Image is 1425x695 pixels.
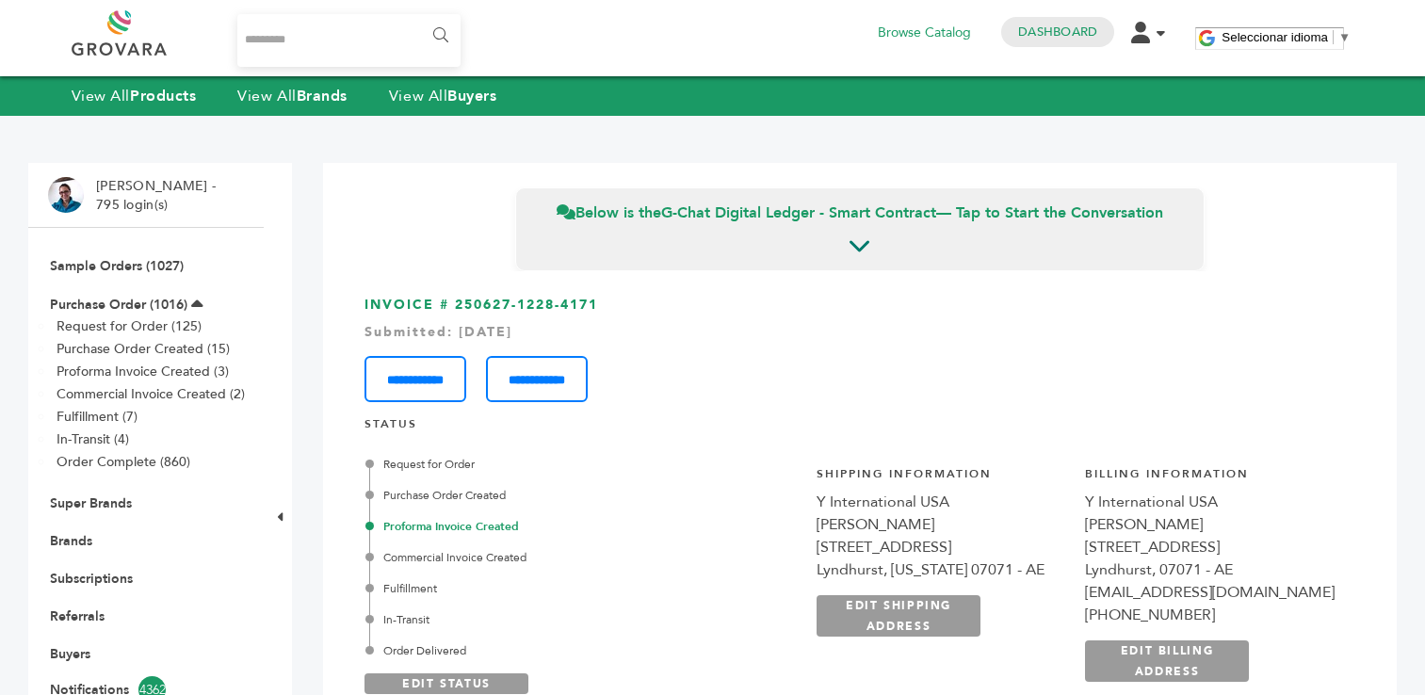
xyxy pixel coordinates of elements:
[369,611,711,628] div: In-Transit
[661,202,936,223] strong: G-Chat Digital Ledger - Smart Contract
[1085,466,1335,492] h4: Billing Information
[57,408,138,426] a: Fulfillment (7)
[1222,30,1328,44] span: Seleccionar idioma
[817,513,1066,536] div: [PERSON_NAME]
[57,430,129,448] a: In-Transit (4)
[57,453,190,471] a: Order Complete (860)
[50,570,133,588] a: Subscriptions
[369,518,711,535] div: Proforma Invoice Created
[389,86,497,106] a: View AllBuyers
[369,549,711,566] div: Commercial Invoice Created
[1333,30,1334,44] span: ​
[878,23,971,43] a: Browse Catalog
[1085,536,1335,558] div: [STREET_ADDRESS]
[57,340,230,358] a: Purchase Order Created (15)
[1222,30,1351,44] a: Seleccionar idioma​
[50,607,105,625] a: Referrals
[817,536,1066,558] div: [STREET_ADDRESS]
[364,416,1355,442] h4: STATUS
[50,532,92,550] a: Brands
[57,317,202,335] a: Request for Order (125)
[364,673,528,694] a: EDIT STATUS
[1338,30,1351,44] span: ▼
[1085,558,1335,581] div: Lyndhurst, 07071 - AE
[50,257,184,275] a: Sample Orders (1027)
[1018,24,1097,40] a: Dashboard
[364,296,1355,402] h3: INVOICE # 250627-1228-4171
[50,296,187,314] a: Purchase Order (1016)
[50,494,132,512] a: Super Brands
[96,177,220,214] li: [PERSON_NAME] - 795 login(s)
[1085,581,1335,604] div: [EMAIL_ADDRESS][DOMAIN_NAME]
[1085,640,1249,682] a: EDIT BILLING ADDRESS
[817,491,1066,513] div: Y International USA
[369,580,711,597] div: Fulfillment
[57,363,229,380] a: Proforma Invoice Created (3)
[369,456,711,473] div: Request for Order
[369,487,711,504] div: Purchase Order Created
[237,86,348,106] a: View AllBrands
[297,86,348,106] strong: Brands
[57,385,245,403] a: Commercial Invoice Created (2)
[130,86,196,106] strong: Products
[557,202,1163,223] span: Below is the — Tap to Start the Conversation
[1085,604,1335,626] div: [PHONE_NUMBER]
[369,642,711,659] div: Order Delivered
[447,86,496,106] strong: Buyers
[817,595,980,637] a: EDIT SHIPPING ADDRESS
[1085,491,1335,513] div: Y International USA
[50,645,90,663] a: Buyers
[237,14,461,67] input: Search...
[817,558,1066,581] div: Lyndhurst, [US_STATE] 07071 - AE
[1085,513,1335,536] div: [PERSON_NAME]
[817,466,1066,492] h4: Shipping Information
[364,323,1355,342] div: Submitted: [DATE]
[72,86,197,106] a: View AllProducts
